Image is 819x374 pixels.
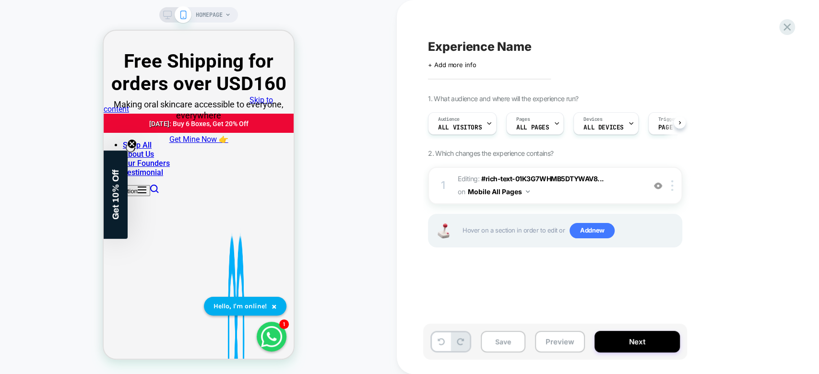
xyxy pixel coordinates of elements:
span: on [458,186,465,198]
button: Save [481,331,525,352]
span: #rich-text-01K3G7WHMB5DTYWAV8... [481,175,604,183]
button: Next [594,331,680,352]
a: Get Mine Now 👉 [66,104,125,113]
span: Add new [570,223,615,238]
span: Audience [438,116,460,123]
span: ALL DEVICES [583,124,623,131]
a: About Us [19,119,50,128]
img: WhatsApp [157,295,178,316]
div: 1 [439,176,448,195]
button: Mobile All Pages [468,185,530,199]
span: ALL PAGES [516,124,549,131]
span: Trigger [658,116,677,123]
img: down arrow [526,190,530,193]
span: Page Load [658,124,691,131]
span: + Add more info [428,61,476,69]
span: Hello, I'm online! [110,271,163,280]
div: 1 [176,289,185,298]
span: Experience Name [428,39,531,54]
img: Joystick [434,223,453,238]
a: Search [47,155,55,164]
span: All Visitors [438,124,482,131]
span: Pages [516,116,530,123]
span: 2. Which changes the experience contains? [428,149,553,157]
img: close [671,180,673,191]
span: × [168,270,173,281]
span: Get 10% Off [7,139,17,189]
img: crossed eye [654,182,662,190]
button: Preview [535,331,585,352]
a: Shop All [19,110,48,119]
span: Devices [583,116,602,123]
span: HOMEPAGE [196,7,223,23]
a: Testimonial [19,137,59,146]
span: Hover on a section in order to edit or [463,223,677,238]
button: Close teaser [22,112,32,122]
a: Our Founders [19,128,66,137]
span: Editing : [458,173,641,199]
span: 1. What audience and where will the experience run? [428,94,578,103]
